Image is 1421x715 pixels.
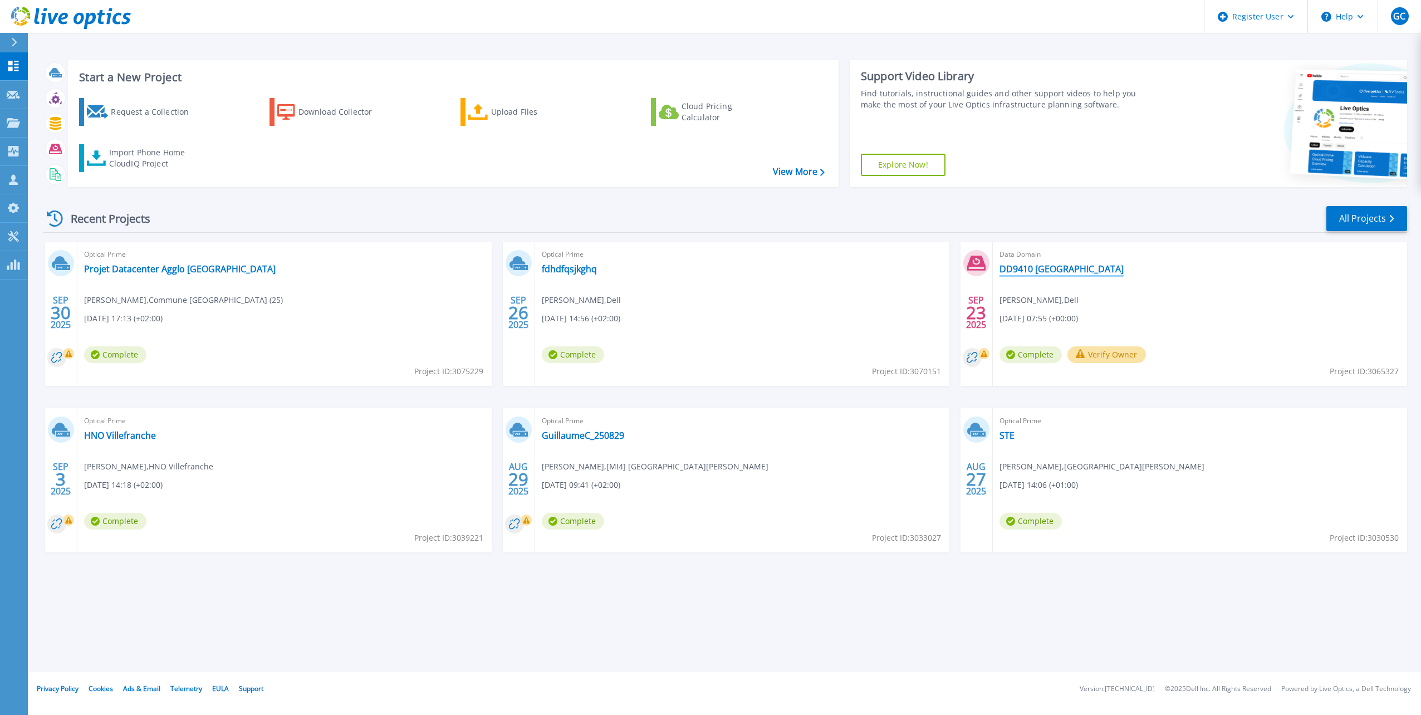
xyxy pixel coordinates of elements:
[682,101,771,123] div: Cloud Pricing Calculator
[84,461,213,473] span: [PERSON_NAME] , HNO Villefranche
[1393,12,1405,21] span: GC
[50,459,71,499] div: SEP 2025
[651,98,775,126] a: Cloud Pricing Calculator
[999,312,1078,325] span: [DATE] 07:55 (+00:00)
[508,459,529,499] div: AUG 2025
[999,415,1400,427] span: Optical Prime
[84,312,163,325] span: [DATE] 17:13 (+02:00)
[999,248,1400,261] span: Data Domain
[414,365,483,378] span: Project ID: 3075229
[999,430,1015,441] a: STE
[298,101,388,123] div: Download Collector
[542,248,943,261] span: Optical Prime
[542,312,620,325] span: [DATE] 14:56 (+02:00)
[966,474,986,484] span: 27
[37,684,79,693] a: Privacy Policy
[84,346,146,363] span: Complete
[999,346,1062,363] span: Complete
[542,461,768,473] span: [PERSON_NAME] , [MI4] [GEOGRAPHIC_DATA][PERSON_NAME]
[269,98,394,126] a: Download Collector
[542,346,604,363] span: Complete
[872,532,941,544] span: Project ID: 3033027
[1165,685,1271,693] li: © 2025 Dell Inc. All Rights Reserved
[542,479,620,491] span: [DATE] 09:41 (+02:00)
[1067,346,1146,363] button: Verify Owner
[51,308,71,317] span: 30
[84,263,276,275] a: Projet Datacenter Agglo [GEOGRAPHIC_DATA]
[56,474,66,484] span: 3
[999,294,1079,306] span: [PERSON_NAME] , Dell
[861,69,1149,84] div: Support Video Library
[84,248,485,261] span: Optical Prime
[123,684,160,693] a: Ads & Email
[966,308,986,317] span: 23
[508,474,528,484] span: 29
[508,292,529,333] div: SEP 2025
[999,461,1204,473] span: [PERSON_NAME] , [GEOGRAPHIC_DATA][PERSON_NAME]
[542,294,621,306] span: [PERSON_NAME] , Dell
[111,101,200,123] div: Request a Collection
[84,479,163,491] span: [DATE] 14:18 (+02:00)
[239,684,263,693] a: Support
[542,415,943,427] span: Optical Prime
[999,513,1062,530] span: Complete
[89,684,113,693] a: Cookies
[212,684,229,693] a: EULA
[999,263,1124,275] a: DD9410 [GEOGRAPHIC_DATA]
[966,292,987,333] div: SEP 2025
[966,459,987,499] div: AUG 2025
[491,101,580,123] div: Upload Files
[79,71,824,84] h3: Start a New Project
[84,294,283,306] span: [PERSON_NAME] , Commune [GEOGRAPHIC_DATA] (25)
[542,513,604,530] span: Complete
[79,98,203,126] a: Request a Collection
[861,154,945,176] a: Explore Now!
[84,415,485,427] span: Optical Prime
[542,430,624,441] a: GuillaumeC_250829
[414,532,483,544] span: Project ID: 3039221
[84,513,146,530] span: Complete
[872,365,941,378] span: Project ID: 3070151
[43,205,165,232] div: Recent Projects
[508,308,528,317] span: 26
[50,292,71,333] div: SEP 2025
[1330,365,1399,378] span: Project ID: 3065327
[1326,206,1407,231] a: All Projects
[460,98,585,126] a: Upload Files
[861,88,1149,110] div: Find tutorials, instructional guides and other support videos to help you make the most of your L...
[542,263,597,275] a: fdhdfqsjkghq
[1281,685,1411,693] li: Powered by Live Optics, a Dell Technology
[84,430,156,441] a: HNO Villefranche
[1080,685,1155,693] li: Version: [TECHNICAL_ID]
[109,147,196,169] div: Import Phone Home CloudIQ Project
[170,684,202,693] a: Telemetry
[773,166,825,177] a: View More
[1330,532,1399,544] span: Project ID: 3030530
[999,479,1078,491] span: [DATE] 14:06 (+01:00)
